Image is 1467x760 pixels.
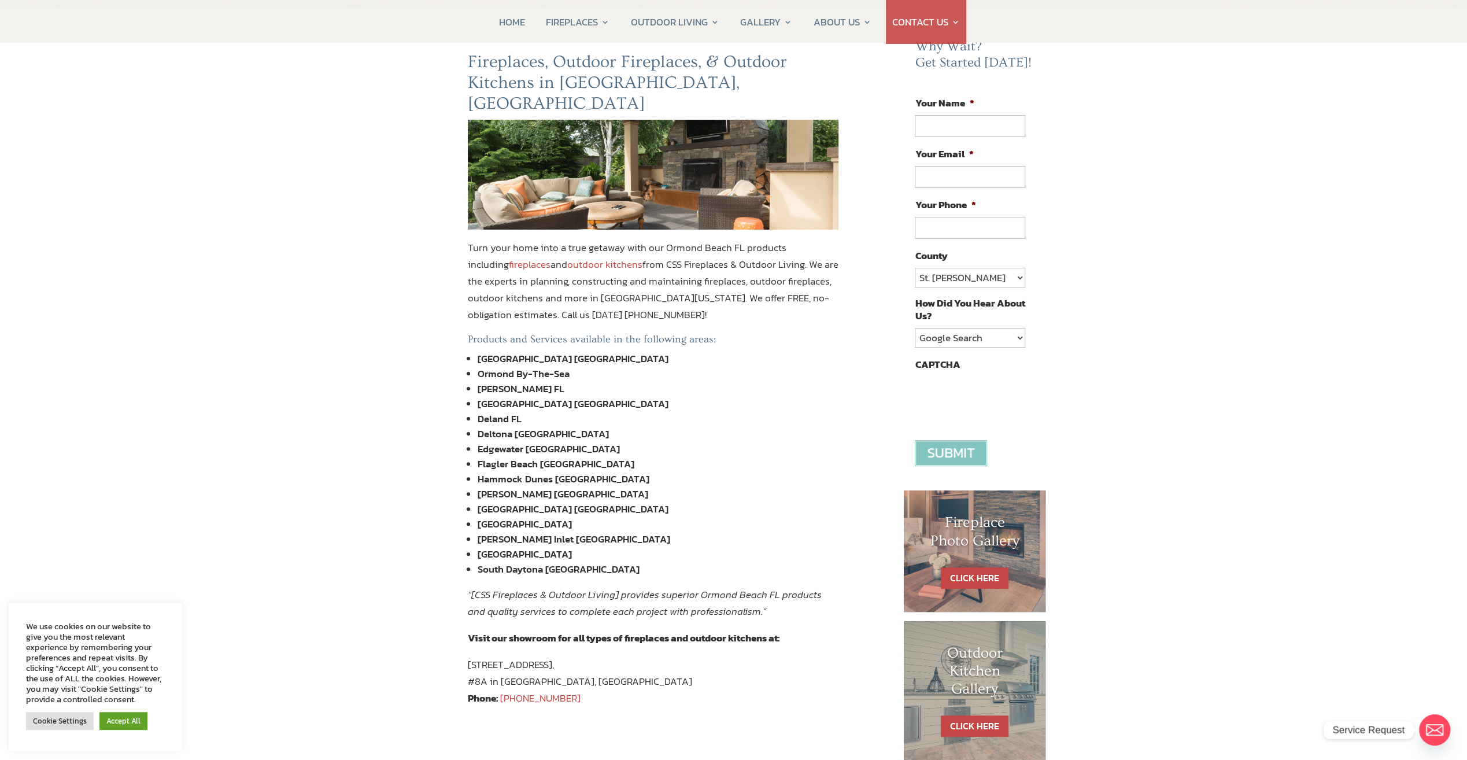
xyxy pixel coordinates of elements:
[468,630,779,645] strong: Visit our showroom for all types of fireplaces and outdoor kitchens at:
[478,501,839,516] li: [GEOGRAPHIC_DATA] [GEOGRAPHIC_DATA]
[478,396,839,411] li: [GEOGRAPHIC_DATA] [GEOGRAPHIC_DATA]
[915,249,947,262] label: County
[468,691,498,706] strong: Phone:
[941,715,1008,737] a: CLICK HERE
[915,297,1025,322] label: How Did You Hear About Us?
[468,587,822,619] em: “[CSS Fireplaces & Outdoor Living] provides superior Ormond Beach FL products and quality service...
[468,120,839,230] img: ormond-beach-fl
[99,712,147,730] a: Accept All
[915,97,974,109] label: Your Name
[478,426,839,441] li: Deltona [GEOGRAPHIC_DATA]
[468,51,839,120] h2: Fireplaces, Outdoor Fireplaces, & Outdoor Kitchens in [GEOGRAPHIC_DATA], [GEOGRAPHIC_DATA]
[915,440,987,466] input: Submit
[509,257,550,272] a: fireplaces
[478,471,839,486] li: Hammock Dunes [GEOGRAPHIC_DATA]
[478,532,839,547] li: [PERSON_NAME] Inlet [GEOGRAPHIC_DATA]
[478,366,839,381] li: Ormond By-The-Sea
[478,456,839,471] li: Flagler Beach [GEOGRAPHIC_DATA]
[915,358,960,371] label: CAPTCHA
[468,239,839,333] p: Turn your home into a true getaway with our Ormond Beach FL products including and from CSS Firep...
[478,516,839,532] li: [GEOGRAPHIC_DATA]
[915,377,1091,422] iframe: reCAPTCHA
[1419,714,1450,746] a: Email
[915,39,1034,76] h2: Why Wait? Get Started [DATE]!
[915,147,973,160] label: Your Email
[927,514,1023,555] h1: Fireplace Photo Gallery
[478,486,839,501] li: [PERSON_NAME] [GEOGRAPHIC_DATA]
[478,441,839,456] li: Edgewater [GEOGRAPHIC_DATA]
[478,411,839,426] li: Deland FL
[468,656,839,707] p: [STREET_ADDRESS], #8A in [GEOGRAPHIC_DATA], [GEOGRAPHIC_DATA]
[478,351,839,366] li: [GEOGRAPHIC_DATA] [GEOGRAPHIC_DATA]
[567,257,642,272] a: outdoor kitchens
[478,547,839,562] li: [GEOGRAPHIC_DATA]
[26,712,94,730] a: Cookie Settings
[26,621,165,704] div: We use cookies on our website to give you the most relevant experience by remembering your prefer...
[468,333,839,352] h5: Products and Services available in the following areas:
[941,567,1008,589] a: CLICK HERE
[500,691,581,706] a: [PHONE_NUMBER]
[478,562,839,577] li: South Daytona [GEOGRAPHIC_DATA]
[478,381,839,396] li: [PERSON_NAME] FL
[915,198,975,211] label: Your Phone
[927,644,1023,704] h1: Outdoor Kitchen Gallery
